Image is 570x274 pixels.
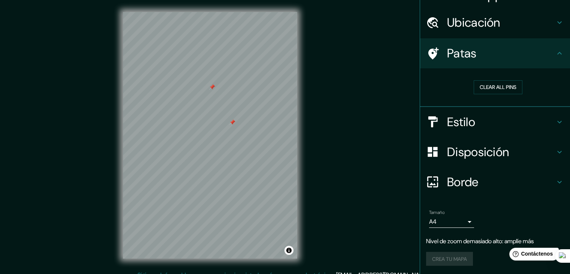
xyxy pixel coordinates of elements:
font: A4 [429,218,437,226]
font: Ubicación [447,15,500,30]
font: Estilo [447,114,475,130]
div: Disposición [420,137,570,167]
font: Disposición [447,144,509,160]
div: Patas [420,38,570,68]
font: Patas [447,45,477,61]
iframe: Lanzador de widgets de ayuda [503,245,562,266]
font: Borde [447,174,479,190]
button: Clear all pins [474,80,522,94]
font: Tamaño [429,209,444,215]
div: Estilo [420,107,570,137]
div: Ubicación [420,8,570,38]
font: Nivel de zoom demasiado alto: amplíe más [426,237,534,245]
div: Borde [420,167,570,197]
div: A4 [429,216,474,228]
button: Activar o desactivar atribución [284,246,293,255]
canvas: Mapa [123,12,297,259]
